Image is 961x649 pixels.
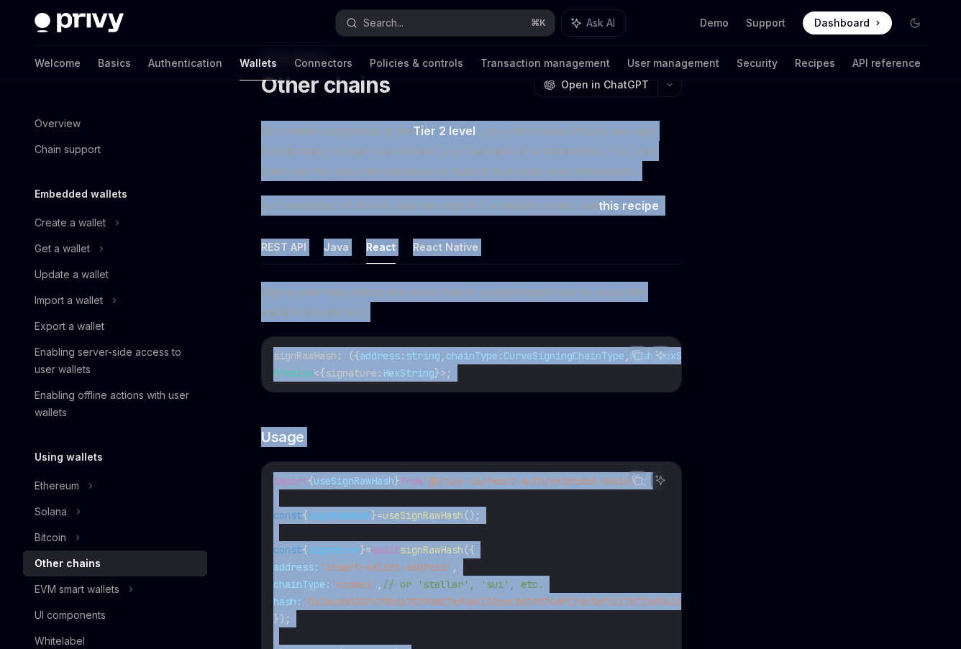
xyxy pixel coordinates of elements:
a: Welcome [35,46,81,80]
span: address: [273,561,319,574]
button: Copy the contents from the code block [628,346,647,364]
div: Bitcoin [35,529,66,546]
div: Create a wallet [35,214,106,231]
span: signRawHash [400,543,463,556]
h5: Embedded wallets [35,185,127,203]
span: address [360,349,400,362]
span: : [498,349,504,362]
a: UI components [23,602,207,628]
button: Ask AI [651,471,670,489]
span: Ask AI [586,16,615,30]
span: signRawHash [273,349,337,362]
span: useSignRawHash [383,509,463,522]
span: , [440,349,446,362]
span: 'insert-wallet-address' [319,561,452,574]
button: Ask AI [651,346,670,364]
span: signature [325,367,377,379]
a: User management [627,46,719,80]
div: Get a wallet [35,240,90,257]
a: Dashboard [803,11,892,34]
button: Search...⌘K [336,10,555,36]
span: Dashboard [814,16,870,30]
div: Solana [35,503,67,520]
span: , [624,349,630,362]
a: Connectors [294,46,352,80]
a: Policies & controls [370,46,463,80]
button: REST API [261,230,306,264]
a: Tier 2 level [413,124,475,139]
div: UI components [35,607,106,624]
a: Overview [23,111,207,137]
span: { [319,367,325,379]
span: Sign a raw hash along the blockchain’s cryptographic curve using the wallet’s private key. [261,282,682,322]
span: 'cosmos' [331,578,377,591]
a: API reference [852,46,921,80]
div: Import a wallet [35,292,103,309]
a: Support [746,16,785,30]
span: } [394,474,400,487]
div: Export a wallet [35,318,104,335]
span: '0x1acab030f479bda7829de07e9db4138cec5d38574df17d65af1617b7268541c0' [302,595,693,608]
span: : [377,367,383,379]
span: { [302,509,308,522]
div: Enabling server-side access to user wallets [35,344,199,378]
span: chainType: [273,578,331,591]
a: this recipe [598,198,659,213]
a: Security [737,46,778,80]
span: = [365,543,371,556]
span: const [273,509,302,522]
img: dark logo [35,13,124,33]
div: Enabling offline actions with user wallets [35,387,199,421]
div: Ethereum [35,477,79,494]
div: Other chains [35,555,101,572]
button: React [366,230,396,264]
span: signature [308,543,360,556]
span: } [434,367,440,379]
a: Wallets [240,46,277,80]
button: Copy the contents from the code block [628,471,647,489]
span: }); [273,612,291,625]
span: ⌘ K [531,17,546,29]
a: Recipes [795,46,835,80]
span: hash: [273,595,302,608]
a: Update a wallet [23,262,207,287]
span: For chains supported at the , you can invoke Privy’s raw sign functionality to sign over a hash, ... [261,121,682,181]
span: { [302,543,308,556]
div: Overview [35,115,81,132]
a: Export a wallet [23,313,207,339]
span: , [452,561,457,574]
span: : [400,349,406,362]
span: : ({ [337,349,360,362]
h1: Other chains [261,72,390,98]
span: await [371,543,400,556]
span: string [406,349,440,362]
span: Promise [273,367,314,379]
button: Open in ChatGPT [534,73,657,97]
span: { [308,474,314,487]
span: import [273,474,308,487]
span: const [273,543,302,556]
span: } [371,509,377,522]
span: ; [446,367,452,379]
a: Enabling server-side access to user wallets [23,339,207,382]
span: from [400,474,423,487]
span: ({ [463,543,475,556]
button: Java [324,230,349,264]
span: // or 'stellar', 'sui', etc. [383,578,544,591]
a: Transaction management [480,46,610,80]
span: '@privy-io/react-auth/extended-chains' [423,474,642,487]
a: Other chains [23,551,207,576]
span: signRawHash [308,509,371,522]
a: Basics [98,46,131,80]
a: Demo [700,16,729,30]
span: < [314,367,319,379]
span: , [377,578,383,591]
div: Update a wallet [35,266,109,283]
span: useSignRawHash [314,474,394,487]
span: chainType [446,349,498,362]
span: (); [463,509,480,522]
span: > [440,367,446,379]
span: For examples of how to use raw sign for a specific chain, see . [261,195,682,216]
span: Usage [261,427,304,447]
a: Chain support [23,137,207,162]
